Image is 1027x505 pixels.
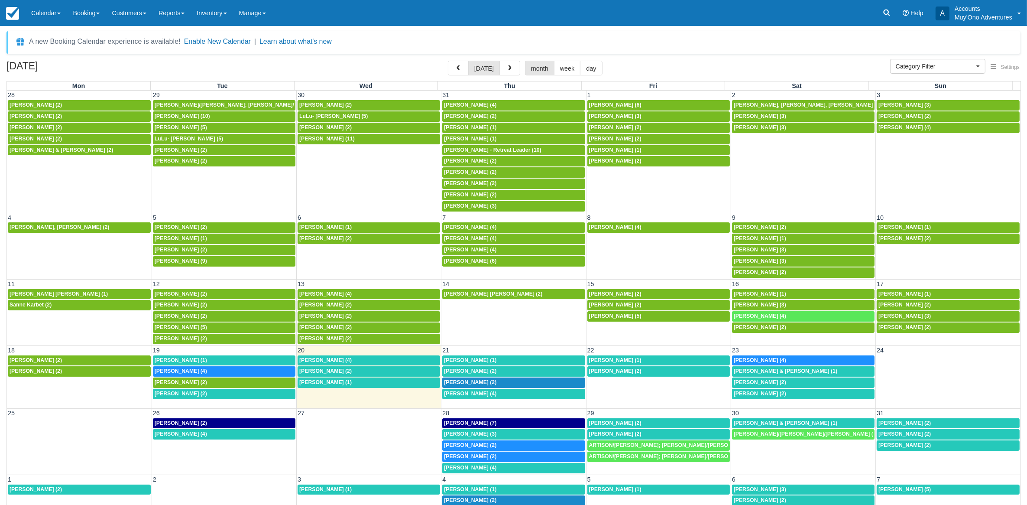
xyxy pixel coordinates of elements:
[589,357,641,363] span: [PERSON_NAME] (1)
[877,429,1020,440] a: [PERSON_NAME] (2)
[732,245,875,255] a: [PERSON_NAME] (3)
[299,224,352,230] span: [PERSON_NAME] (1)
[298,289,440,300] a: [PERSON_NAME] (4)
[444,379,496,385] span: [PERSON_NAME] (2)
[442,289,585,300] a: [PERSON_NAME] [PERSON_NAME] (2)
[734,235,786,241] span: [PERSON_NAME] (1)
[554,61,581,75] button: week
[298,123,440,133] a: [PERSON_NAME] (2)
[587,100,730,111] a: [PERSON_NAME] (6)
[734,258,786,264] span: [PERSON_NAME] (3)
[589,431,641,437] span: [PERSON_NAME] (2)
[444,124,496,130] span: [PERSON_NAME] (1)
[734,357,786,363] span: [PERSON_NAME] (4)
[877,123,1020,133] a: [PERSON_NAME] (4)
[299,324,352,330] span: [PERSON_NAME] (2)
[153,429,295,440] a: [PERSON_NAME] (4)
[152,91,161,98] span: 29
[877,440,1020,451] a: [PERSON_NAME] (2)
[155,113,210,119] span: [PERSON_NAME] (10)
[155,102,440,108] span: [PERSON_NAME]/[PERSON_NAME]; [PERSON_NAME]/[PERSON_NAME]; [PERSON_NAME]/[PERSON_NAME] (3)
[155,391,207,397] span: [PERSON_NAME] (2)
[153,111,295,122] a: [PERSON_NAME] (10)
[299,124,352,130] span: [PERSON_NAME] (2)
[155,420,207,426] span: [PERSON_NAME] (2)
[586,280,595,287] span: 15
[732,418,875,429] a: [PERSON_NAME] & [PERSON_NAME] (1)
[649,82,657,89] span: Fri
[878,313,931,319] span: [PERSON_NAME] (3)
[155,124,207,130] span: [PERSON_NAME] (5)
[734,391,786,397] span: [PERSON_NAME] (2)
[155,431,207,437] span: [PERSON_NAME] (4)
[10,113,62,119] span: [PERSON_NAME] (2)
[444,486,496,492] span: [PERSON_NAME] (1)
[589,313,641,319] span: [PERSON_NAME] (5)
[589,420,641,426] span: [PERSON_NAME] (2)
[10,291,108,297] span: [PERSON_NAME] [PERSON_NAME] (1)
[299,235,352,241] span: [PERSON_NAME] (2)
[442,389,585,399] a: [PERSON_NAME] (4)
[468,61,500,75] button: [DATE]
[10,136,62,142] span: [PERSON_NAME] (2)
[890,59,985,74] button: Category Filter
[153,323,295,333] a: [PERSON_NAME] (5)
[878,124,931,130] span: [PERSON_NAME] (4)
[589,124,641,130] span: [PERSON_NAME] (2)
[587,418,730,429] a: [PERSON_NAME] (2)
[7,280,16,287] span: 11
[442,366,585,377] a: [PERSON_NAME] (2)
[734,291,786,297] span: [PERSON_NAME] (1)
[442,256,585,267] a: [PERSON_NAME] (6)
[442,418,585,429] a: [PERSON_NAME] (7)
[877,111,1020,122] a: [PERSON_NAME] (2)
[732,100,875,111] a: [PERSON_NAME], [PERSON_NAME], [PERSON_NAME] (3)
[298,100,440,111] a: [PERSON_NAME] (2)
[298,222,440,233] a: [PERSON_NAME] (1)
[732,111,875,122] a: [PERSON_NAME] (3)
[589,486,641,492] span: [PERSON_NAME] (1)
[299,291,352,297] span: [PERSON_NAME] (4)
[299,113,368,119] span: LuLu- [PERSON_NAME] (5)
[153,156,295,166] a: [PERSON_NAME] (2)
[876,91,881,98] span: 3
[896,62,974,71] span: Category Filter
[587,452,730,462] a: ARTISON/[PERSON_NAME]; [PERSON_NAME]/[PERSON_NAME]; [PERSON_NAME]/[PERSON_NAME]; [PERSON_NAME]/[P...
[442,378,585,388] a: [PERSON_NAME] (2)
[732,389,875,399] a: [PERSON_NAME] (2)
[903,10,909,16] i: Help
[444,258,496,264] span: [PERSON_NAME] (6)
[442,167,585,178] a: [PERSON_NAME] (2)
[587,134,730,144] a: [PERSON_NAME] (2)
[10,147,113,153] span: [PERSON_NAME] & [PERSON_NAME] (2)
[444,431,496,437] span: [PERSON_NAME] (3)
[10,124,62,130] span: [PERSON_NAME] (2)
[444,391,496,397] span: [PERSON_NAME] (4)
[10,368,62,374] span: [PERSON_NAME] (2)
[8,145,151,156] a: [PERSON_NAME] & [PERSON_NAME] (2)
[586,214,592,221] span: 8
[10,302,52,308] span: Sanne Karbet (2)
[298,378,440,388] a: [PERSON_NAME] (1)
[254,38,256,45] span: |
[878,224,931,230] span: [PERSON_NAME] (1)
[587,485,730,495] a: [PERSON_NAME] (1)
[155,368,207,374] span: [PERSON_NAME] (4)
[297,91,305,98] span: 30
[442,156,585,166] a: [PERSON_NAME] (2)
[155,302,207,308] span: [PERSON_NAME] (2)
[153,123,295,133] a: [PERSON_NAME] (5)
[734,113,786,119] span: [PERSON_NAME] (3)
[444,465,496,471] span: [PERSON_NAME] (4)
[153,134,295,144] a: LuLu- [PERSON_NAME] (5)
[444,224,496,230] span: [PERSON_NAME] (4)
[7,91,16,98] span: 28
[878,486,931,492] span: [PERSON_NAME] (5)
[878,102,931,108] span: [PERSON_NAME] (3)
[155,324,207,330] span: [PERSON_NAME] (5)
[878,420,931,426] span: [PERSON_NAME] (2)
[732,311,875,322] a: [PERSON_NAME] (4)
[441,280,450,287] span: 14
[936,7,949,20] div: A
[153,256,295,267] a: [PERSON_NAME] (9)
